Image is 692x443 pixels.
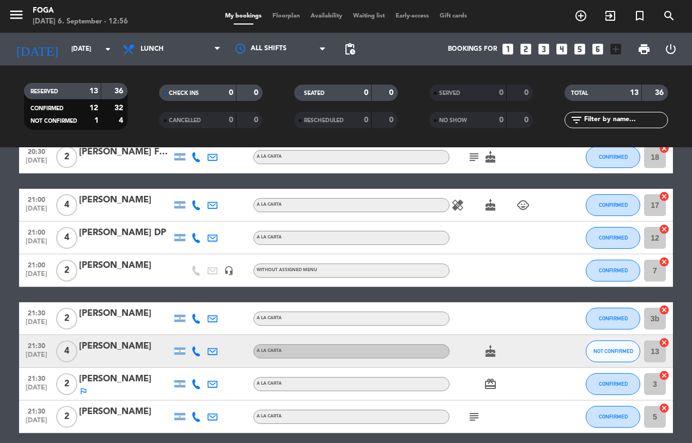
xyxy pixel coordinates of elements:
span: A LA CARTA [257,154,282,159]
strong: 0 [364,116,368,124]
span: CONFIRMED [599,315,628,321]
i: cancel [659,143,670,154]
i: subject [468,410,481,423]
span: A LA CARTA [257,349,282,353]
strong: 4 [119,117,125,124]
button: CONFIRMED [586,227,640,249]
span: 4 [56,227,77,249]
i: turned_in_not [633,9,646,22]
span: [DATE] [23,271,50,283]
button: menu [8,7,25,27]
i: looks_two [519,42,533,56]
span: NOT CONFIRMED [31,118,77,124]
span: RESCHEDULED [304,118,344,123]
span: [DATE] [23,384,50,397]
strong: 36 [114,87,125,95]
i: looks_6 [591,42,605,56]
i: exit_to_app [604,9,617,22]
span: Floorplan [267,13,305,19]
strong: 12 [89,104,98,112]
div: [PERSON_NAME] [79,339,172,354]
span: [DATE] [23,157,50,170]
div: [PERSON_NAME] Fucks [79,145,172,159]
strong: 0 [389,89,396,97]
span: CONFIRMED [599,414,628,420]
i: headset_mic [224,266,234,276]
span: 20:30 [23,145,50,157]
i: cancel [659,256,670,267]
span: CONFIRMED [599,154,628,160]
div: [DATE] 6. September - 12:56 [33,16,128,27]
span: 2 [56,260,77,282]
div: [PERSON_NAME] [79,372,172,386]
button: CONFIRMED [586,406,640,428]
span: NO SHOW [439,118,467,123]
i: cancel [659,403,670,414]
strong: 0 [254,89,260,97]
span: [DATE] [23,319,50,331]
span: CONFIRMED [599,235,628,241]
span: A LA CARTA [257,235,282,240]
i: cake [484,199,497,212]
div: [PERSON_NAME] [79,193,172,207]
strong: 0 [524,116,531,124]
i: add_box [609,42,623,56]
i: looks_one [501,42,515,56]
i: [DATE] [8,37,66,61]
button: CONFIRMED [586,194,640,216]
i: cake [484,345,497,358]
button: CONFIRMED [586,308,640,330]
strong: 13 [89,87,98,95]
span: A LA CARTA [257,414,282,418]
i: cancel [659,370,670,381]
span: 21:30 [23,339,50,351]
i: looks_3 [537,42,551,56]
span: Waiting list [348,13,390,19]
strong: 0 [229,89,233,97]
span: 21:30 [23,404,50,417]
span: CONFIRMED [599,202,628,208]
div: [PERSON_NAME] [79,259,172,273]
strong: 0 [389,116,396,124]
i: child_care [517,199,530,212]
span: CONFIRMED [599,381,628,387]
div: [PERSON_NAME] DP [79,226,172,240]
span: Bookings for [448,45,497,53]
span: My bookings [220,13,267,19]
strong: 32 [114,104,125,112]
span: [DATE] [23,351,50,364]
i: search [663,9,676,22]
i: looks_5 [573,42,587,56]
i: healing [451,199,464,212]
span: 4 [56,340,77,362]
span: TOTAL [571,91,588,96]
div: [PERSON_NAME] [79,405,172,419]
strong: 13 [630,89,639,97]
div: LOG OUT [657,33,684,65]
span: Without assigned menu [257,268,317,272]
i: cake [484,151,497,164]
strong: 0 [229,116,233,124]
span: SERVED [439,91,460,96]
i: cancel [659,191,670,202]
strong: 0 [499,89,503,97]
strong: 0 [524,89,531,97]
span: 2 [56,308,77,330]
i: cancel [659,224,670,235]
button: NOT CONFIRMED [586,340,640,362]
strong: 0 [254,116,260,124]
span: 4 [56,194,77,216]
span: Gift cards [434,13,472,19]
button: CONFIRMED [586,260,640,282]
span: Early-access [390,13,434,19]
i: cancel [659,337,670,348]
span: 21:30 [23,372,50,384]
span: 21:30 [23,306,50,319]
i: menu [8,7,25,23]
i: add_circle_outline [574,9,587,22]
strong: 0 [364,89,368,97]
span: CONFIRMED [599,267,628,273]
i: power_settings_new [664,43,677,56]
strong: 36 [655,89,666,97]
span: A LA CARTA [257,381,282,386]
